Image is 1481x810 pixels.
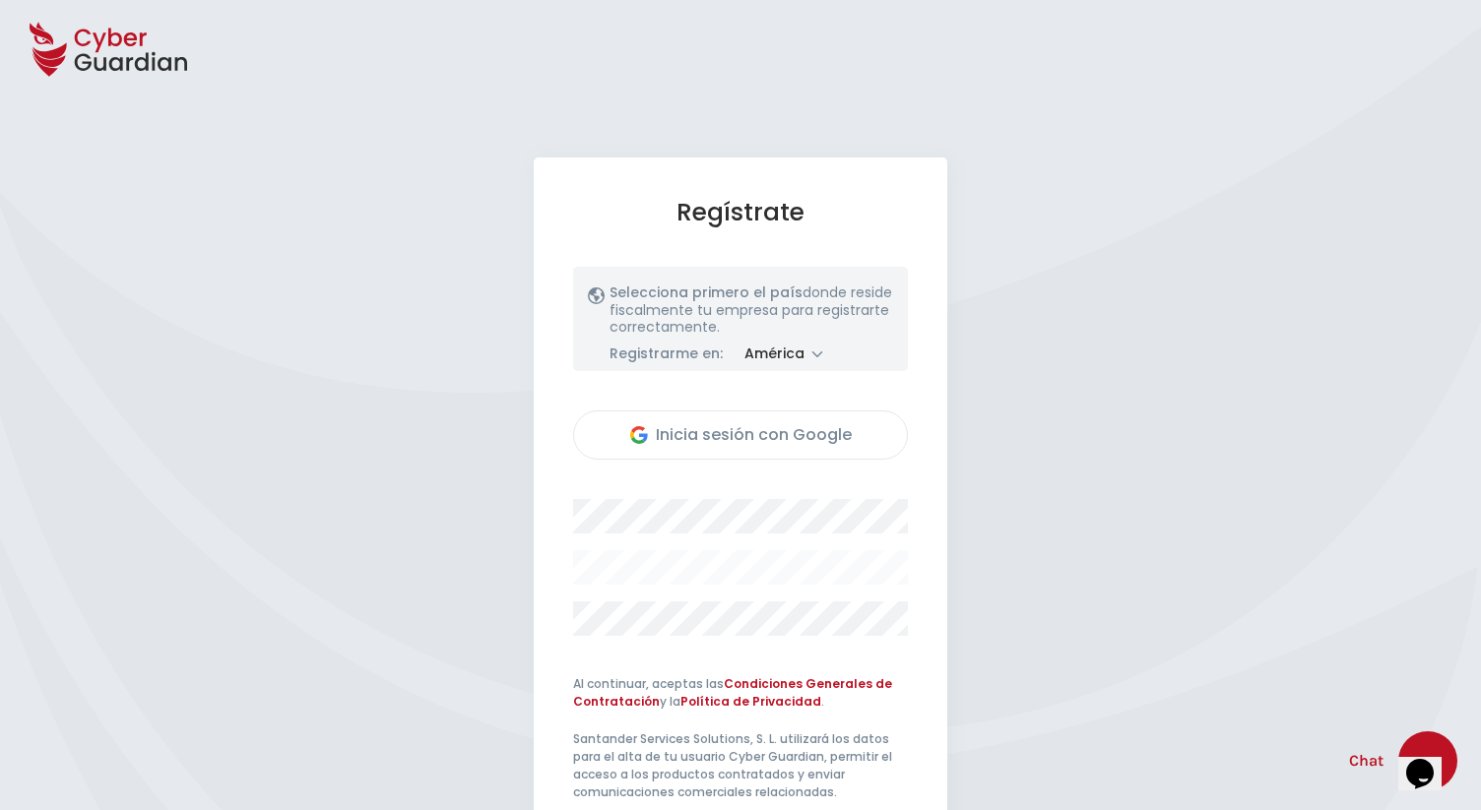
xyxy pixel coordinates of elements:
a: Política de Privacidad [680,693,821,710]
p: Santander Services Solutions, S. L. utilizará los datos para el alta de tu usuario Cyber Guardian... [573,730,908,801]
button: Inicia sesión con Google [573,410,908,460]
iframe: chat widget [1398,731,1461,790]
p: Registrarme en: [610,345,723,363]
p: donde reside fiscalmente tu empresa para registrarte correctamente. [610,284,893,337]
h1: Regístrate [573,197,908,227]
p: Al continuar, aceptas las y la . [573,675,908,711]
span: Chat [1349,749,1384,773]
div: Inicia sesión con Google [589,423,892,447]
a: Condiciones Generales de Contratación [573,675,892,710]
span: Selecciona primero el país [610,282,803,302]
